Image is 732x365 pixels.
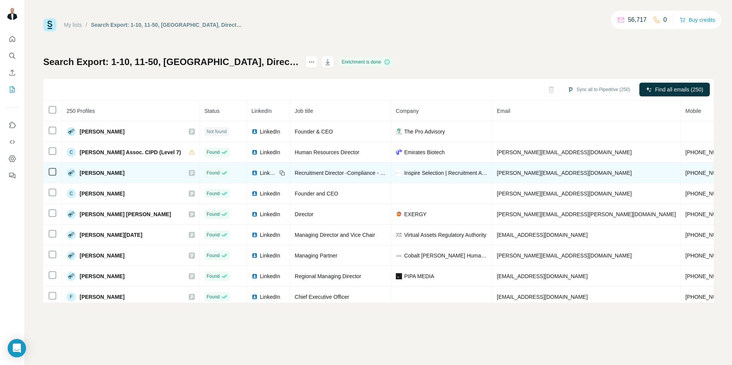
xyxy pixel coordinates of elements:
[396,211,402,217] img: company-logo
[86,21,87,29] li: /
[80,293,124,301] span: [PERSON_NAME]
[80,252,124,259] span: [PERSON_NAME]
[67,108,95,114] span: 250 Profiles
[260,272,280,280] span: LinkedIn
[295,294,349,300] span: Chief Executive Officer
[80,190,124,197] span: [PERSON_NAME]
[497,232,588,238] span: [EMAIL_ADDRESS][DOMAIN_NAME]
[628,15,647,24] p: 56,717
[67,168,76,178] img: Avatar
[295,232,375,238] span: Managing Director and Vice Chair
[404,231,487,239] span: Virtual Assets Regulatory Authority
[43,56,299,68] h1: Search Export: 1-10, 11-50, [GEOGRAPHIC_DATA], Director, Vice President, CXO, [GEOGRAPHIC_DATA] -...
[260,128,280,135] span: LinkedIn
[80,272,124,280] span: [PERSON_NAME]
[306,56,318,68] button: actions
[6,118,18,132] button: Use Surfe on LinkedIn
[252,149,258,155] img: LinkedIn logo
[404,148,445,156] span: Emirates Biotech
[207,252,220,259] span: Found
[207,293,220,300] span: Found
[67,148,76,157] div: C
[260,231,280,239] span: LinkedIn
[6,152,18,166] button: Dashboard
[639,83,710,96] button: Find all emails (250)
[252,191,258,197] img: LinkedIn logo
[497,191,632,197] span: [PERSON_NAME][EMAIL_ADDRESS][DOMAIN_NAME]
[80,169,124,177] span: [PERSON_NAME]
[207,149,220,156] span: Found
[404,210,426,218] span: EXERGY
[497,149,632,155] span: [PERSON_NAME][EMAIL_ADDRESS][DOMAIN_NAME]
[260,252,280,259] span: LinkedIn
[91,21,243,29] div: Search Export: 1-10, 11-50, [GEOGRAPHIC_DATA], Director, Vice President, CXO, [GEOGRAPHIC_DATA] -...
[295,149,359,155] span: Human Resources Director
[207,169,220,176] span: Found
[252,294,258,300] img: LinkedIn logo
[252,211,258,217] img: LinkedIn logo
[497,108,510,114] span: Email
[663,15,667,24] p: 0
[396,273,402,279] img: company-logo
[67,230,76,240] img: Avatar
[6,135,18,149] button: Use Surfe API
[396,232,402,238] img: company-logo
[252,273,258,279] img: LinkedIn logo
[404,272,434,280] span: PIPA MEDIA
[685,108,701,114] span: Mobile
[404,252,487,259] span: Cobalt [PERSON_NAME] Human Capital
[207,231,220,238] span: Found
[295,108,313,114] span: Job title
[67,127,76,136] img: Avatar
[260,190,280,197] span: LinkedIn
[67,292,76,301] div: F
[252,253,258,259] img: LinkedIn logo
[396,253,402,259] img: company-logo
[6,8,18,20] img: Avatar
[6,66,18,80] button: Enrich CSV
[497,273,588,279] span: [EMAIL_ADDRESS][DOMAIN_NAME]
[252,108,272,114] span: LinkedIn
[207,273,220,280] span: Found
[6,169,18,182] button: Feedback
[396,129,402,135] img: company-logo
[404,128,445,135] span: The Pro Advisory
[260,169,277,177] span: LinkedIn
[64,22,82,28] a: My lists
[207,190,220,197] span: Found
[497,294,588,300] span: [EMAIL_ADDRESS][DOMAIN_NAME]
[6,83,18,96] button: My lists
[295,129,333,135] span: Founder & CEO
[295,273,361,279] span: Regional Managing Director
[80,148,181,156] span: [PERSON_NAME] Assoc. CIPD (Level 7)
[6,32,18,46] button: Quick start
[207,128,227,135] span: Not found
[6,49,18,63] button: Search
[497,211,676,217] span: [PERSON_NAME][EMAIL_ADDRESS][PERSON_NAME][DOMAIN_NAME]
[67,272,76,281] img: Avatar
[67,189,76,198] div: C
[295,191,338,197] span: Founder and CEO
[295,253,337,259] span: Managing Partner
[562,84,636,95] button: Sync all to Pipedrive (250)
[497,253,632,259] span: [PERSON_NAME][EMAIL_ADDRESS][DOMAIN_NAME]
[295,211,314,217] span: Director
[67,251,76,260] img: Avatar
[260,293,280,301] span: LinkedIn
[404,169,487,177] span: Inspire Selection | Recruitment Agency
[80,128,124,135] span: [PERSON_NAME]
[295,170,474,176] span: Recruitment Director -Compliance - Enterprise Risk- Corporate Governance
[396,108,419,114] span: Company
[339,57,392,67] div: Enrichment is done
[497,170,632,176] span: [PERSON_NAME][EMAIL_ADDRESS][DOMAIN_NAME]
[80,210,171,218] span: [PERSON_NAME] [PERSON_NAME]
[207,211,220,218] span: Found
[80,231,142,239] span: [PERSON_NAME][DATE]
[8,339,26,357] div: Open Intercom Messenger
[680,15,715,25] button: Buy credits
[252,232,258,238] img: LinkedIn logo
[655,86,703,93] span: Find all emails (250)
[252,129,258,135] img: LinkedIn logo
[67,210,76,219] img: Avatar
[260,210,280,218] span: LinkedIn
